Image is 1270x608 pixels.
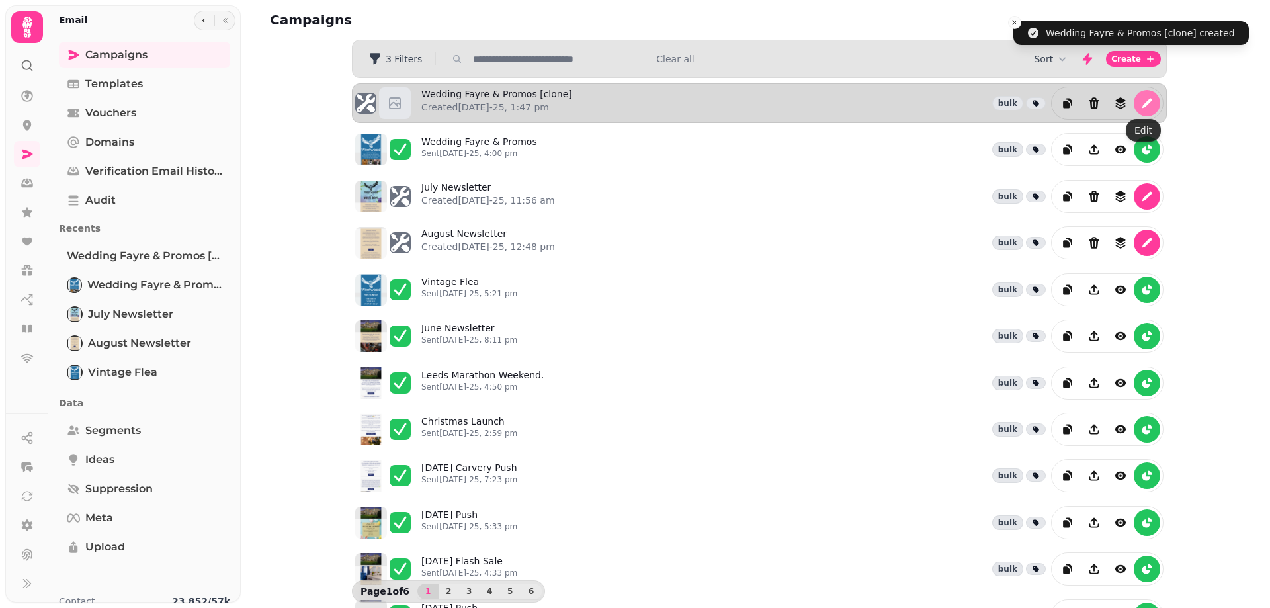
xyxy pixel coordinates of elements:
button: Delete [1081,183,1107,210]
button: view [1107,462,1134,489]
button: duplicate [1054,462,1081,489]
span: Wedding Fayre & Promos [clone] [67,248,222,264]
a: Templates [59,71,230,97]
button: Delete [1081,90,1107,116]
img: Wedding Fayre & Promos [68,279,81,292]
span: August Newsletter [88,335,191,351]
a: Vintage FleaVintage Flea [59,359,230,386]
button: view [1107,370,1134,396]
span: Ideas [85,452,114,468]
button: duplicate [1054,136,1081,163]
button: edit [1134,90,1160,116]
button: Create [1106,51,1161,67]
img: aHR0cHM6Ly9zdGFtcGVkZS1zZXJ2aWNlLXByb2QtdGVtcGxhdGUtcHJldmlld3MuczMuZXUtd2VzdC0xLmFtYXpvbmF3cy5jb... [355,274,387,306]
a: Wedding Fayre & Promos [clone]Created[DATE]-25, 1:47 pm [421,87,572,119]
button: 4 [479,584,500,599]
div: bulk [992,468,1023,483]
a: Suppression [59,476,230,502]
span: Create [1111,55,1141,63]
button: 3 Filters [358,48,433,69]
button: Share campaign preview [1081,556,1107,582]
button: reports [1134,416,1160,443]
span: Audit [85,193,116,208]
nav: Tabs [48,36,241,584]
a: [DATE] PushSent[DATE]-25, 5:33 pm [421,508,517,537]
span: Upload [85,539,125,555]
button: revisions [1107,90,1134,116]
button: Delete [1081,230,1107,256]
span: 1 [423,587,433,595]
p: Sent [DATE]-25, 5:33 pm [421,521,517,532]
a: [DATE] Flash SaleSent[DATE]-25, 4:33 pm [421,554,517,584]
img: aHR0cHM6Ly9zdGFtcGVkZS1zZXJ2aWNlLXByb2QtdGVtcGxhdGUtcHJldmlld3MuczMuZXUtd2VzdC0xLmFtYXpvbmF3cy5jb... [355,181,387,212]
button: Share campaign preview [1081,277,1107,303]
span: Templates [85,76,143,92]
span: Campaigns [85,47,148,63]
p: Sent [DATE]-25, 8:11 pm [421,335,517,345]
a: July NewsletterJuly Newsletter [59,301,230,327]
a: Wedding Fayre & PromosWedding Fayre & Promos [59,272,230,298]
img: aHR0cHM6Ly9zdGFtcGVkZS1zZXJ2aWNlLXByb2QtdGVtcGxhdGUtcHJldmlld3MuczMuZXUtd2VzdC0xLmFtYXpvbmF3cy5jb... [355,227,387,259]
h2: Campaigns [270,11,524,29]
button: Clear all [656,52,694,65]
button: view [1107,323,1134,349]
span: Suppression [85,481,153,497]
button: reports [1134,509,1160,536]
button: 1 [417,584,439,599]
a: Christmas LaunchSent[DATE]-25, 2:59 pm [421,415,517,444]
div: bulk [992,376,1023,390]
span: Verification email history [85,163,222,179]
div: bulk [992,189,1023,204]
nav: Pagination [417,584,542,599]
button: Share campaign preview [1081,370,1107,396]
button: duplicate [1054,230,1081,256]
span: Domains [85,134,134,150]
button: reports [1134,136,1160,163]
p: Recents [59,216,230,240]
a: Meta [59,505,230,531]
a: Campaigns [59,42,230,68]
a: Ideas [59,447,230,473]
p: Page 1 of 6 [355,585,415,598]
div: bulk [992,236,1023,250]
div: bulk [992,562,1023,576]
div: Wedding Fayre & Promos [clone] created [1046,26,1235,40]
p: Sent [DATE]-25, 5:21 pm [421,288,517,299]
button: reports [1134,462,1160,489]
a: June NewsletterSent[DATE]-25, 8:11 pm [421,322,517,351]
button: edit [1134,183,1160,210]
button: 5 [499,584,521,599]
img: aHR0cHM6Ly9zdGFtcGVkZS1zZXJ2aWNlLXByb2QtdGVtcGxhdGUtcHJldmlld3MuczMuZXUtd2VzdC0xLmFtYXpvbmF3cy5jb... [355,413,387,445]
p: Sent [DATE]-25, 2:59 pm [421,428,517,439]
button: reports [1134,556,1160,582]
button: Sort [1034,52,1069,65]
button: Share campaign preview [1081,462,1107,489]
a: Verification email history [59,158,230,185]
a: Vintage FleaSent[DATE]-25, 5:21 pm [421,275,517,304]
p: Sent [DATE]-25, 4:33 pm [421,568,517,578]
a: Leeds Marathon Weekend.Sent[DATE]-25, 4:50 pm [421,369,544,398]
img: aHR0cHM6Ly9zdGFtcGVkZS1zZXJ2aWNlLXByb2QtdGVtcGxhdGUtcHJldmlld3MuczMuZXUtd2VzdC0xLmFtYXpvbmF3cy5jb... [355,553,387,585]
a: Domains [59,129,230,155]
h2: Email [59,13,87,26]
button: duplicate [1054,90,1081,116]
button: reports [1134,370,1160,396]
button: 6 [521,584,542,599]
img: aHR0cHM6Ly9zdGFtcGVkZS1zZXJ2aWNlLXByb2QtdGVtcGxhdGUtcHJldmlld3MuczMuZXUtd2VzdC0xLmFtYXpvbmF3cy5jb... [355,367,387,399]
button: view [1107,136,1134,163]
button: revisions [1107,230,1134,256]
div: Edit [1126,119,1161,142]
span: 3 [464,587,474,595]
span: 5 [505,587,515,595]
div: bulk [992,96,1023,110]
button: Share campaign preview [1081,509,1107,536]
button: duplicate [1054,370,1081,396]
a: August NewsletterCreated[DATE]-25, 12:48 pm [421,227,555,259]
p: Sent [DATE]-25, 4:00 pm [421,148,537,159]
span: July Newsletter [88,306,173,322]
button: duplicate [1054,509,1081,536]
a: Segments [59,417,230,444]
p: Data [59,391,230,415]
span: 3 Filters [386,54,422,64]
button: duplicate [1054,323,1081,349]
